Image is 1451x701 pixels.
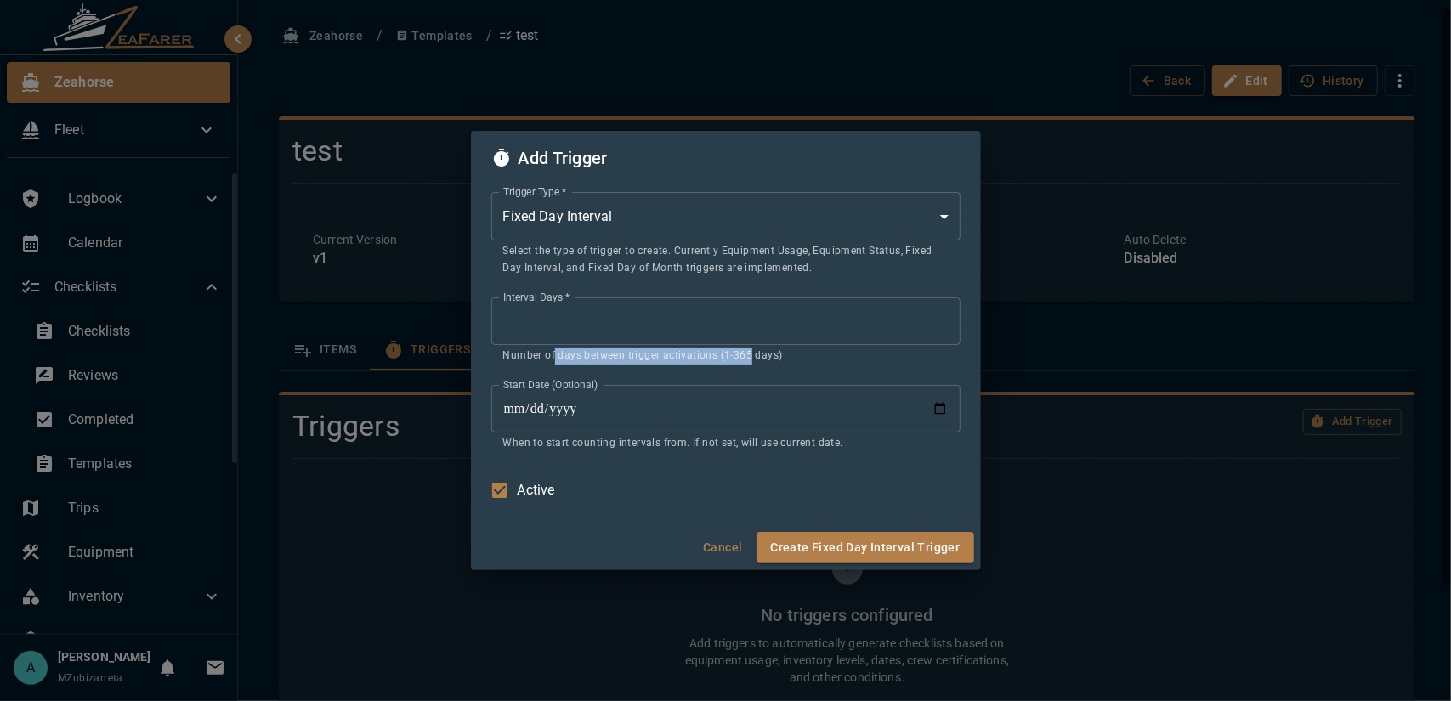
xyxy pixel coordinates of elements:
button: Create Fixed Day Interval Trigger [757,532,973,563]
div: Add Trigger [491,144,961,172]
p: When to start counting intervals from. If not set, will use current date. [503,435,949,452]
p: Select the type of trigger to create. Currently Equipment Usage, Equipment Status, Fixed Day Inte... [503,243,949,277]
label: Start Date (Optional) [503,377,598,392]
button: Cancel [695,532,750,563]
p: Fixed Day Interval [503,206,613,227]
span: Active [518,480,555,500]
label: Interval Days [503,290,570,304]
label: Trigger Type [503,184,566,199]
p: Number of days between trigger activations (1-365 days) [503,348,949,365]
